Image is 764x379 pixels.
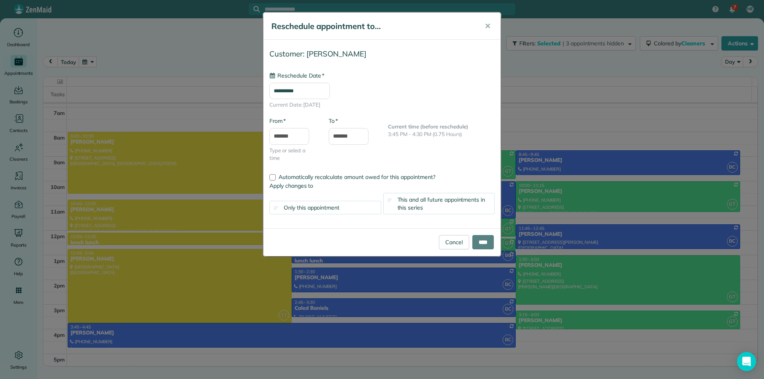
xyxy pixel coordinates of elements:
[274,206,279,211] input: Only this appointment
[387,198,392,203] input: This and all future appointments in this series
[485,21,491,31] span: ✕
[279,173,435,181] span: Automatically recalculate amount owed for this appointment?
[269,50,495,58] h4: Customer: [PERSON_NAME]
[737,352,756,371] div: Open Intercom Messenger
[271,21,474,32] h5: Reschedule appointment to...
[269,117,286,125] label: From
[269,147,317,162] span: Type or select a time
[329,117,338,125] label: To
[269,182,495,190] label: Apply changes to
[398,196,485,211] span: This and all future appointments in this series
[269,72,324,80] label: Reschedule Date
[269,101,495,109] span: Current Date: [DATE]
[388,130,495,138] p: 3:45 PM - 4:30 PM (0.75 Hours)
[284,204,339,211] span: Only this appointment
[388,123,468,130] b: Current time (before reschedule)
[439,235,469,249] a: Cancel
